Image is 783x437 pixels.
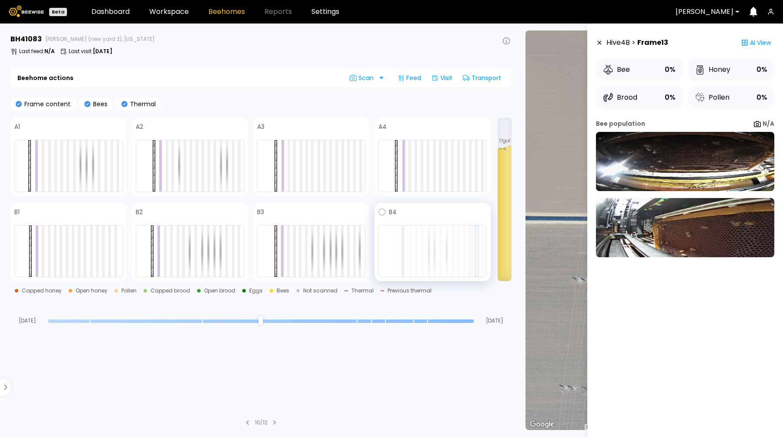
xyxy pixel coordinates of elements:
[121,288,137,293] div: Pollen
[311,8,339,15] a: Settings
[528,419,556,430] a: Open this area in Google Maps (opens a new window)
[596,132,774,191] img: 20250824_105611_-0700-b-2620-front-41083-CAXHCHYA.jpg
[257,124,264,130] h4: A3
[695,92,729,103] div: Pollen
[22,101,70,107] p: Frame content
[91,8,130,15] a: Dashboard
[17,75,74,81] b: Beehome actions
[478,318,512,323] span: [DATE]
[277,288,289,293] div: Bees
[9,6,44,17] img: Beewise logo
[389,209,397,215] h4: B4
[394,71,425,85] div: Feed
[208,8,245,15] a: Beehomes
[204,288,235,293] div: Open brood
[603,92,637,103] div: Brood
[10,318,44,323] span: [DATE]
[637,37,668,48] strong: Frame 13
[695,64,730,75] div: Honey
[45,37,155,42] span: [PERSON_NAME] (new yard 2), [US_STATE]
[127,101,156,107] p: Thermal
[255,419,268,427] div: 10 / 12
[499,139,510,143] span: 17 gal
[14,124,20,130] h4: A1
[350,74,377,81] span: Scan
[528,419,556,430] img: Google
[44,47,55,55] b: N/A
[76,288,107,293] div: Open honey
[22,288,62,293] div: Capped honey
[378,124,387,130] h4: A4
[90,101,107,107] p: Bees
[603,64,630,75] div: Bee
[136,124,143,130] h4: A2
[606,34,668,51] div: Hive 4 B >
[69,49,112,54] p: Last visit :
[149,8,189,15] a: Workspace
[756,91,767,104] div: 0%
[596,119,645,128] div: Bee population
[756,64,767,76] div: 0%
[14,209,20,215] h4: B1
[257,209,264,215] h4: B3
[10,36,42,43] h3: BH 41083
[151,288,190,293] div: Capped brood
[264,8,292,15] span: Reports
[93,47,112,55] b: [DATE]
[428,71,456,85] div: Visit
[459,71,505,85] div: Transport
[351,288,374,293] div: Thermal
[596,198,774,257] img: 20250824_105612_-0700-b-2620-back-41083-CAXHCHYA.jpg
[763,119,774,128] b: N/A
[49,8,67,16] div: Beta
[388,288,432,293] div: Previous thermal
[19,49,55,54] p: Last feed :
[136,209,143,215] h4: B2
[587,424,593,430] button: Keyboard shortcuts
[249,288,263,293] div: Eggs
[665,64,676,76] div: 0%
[303,288,338,293] div: Not scanned
[738,34,774,51] div: AI View
[665,91,676,104] div: 0%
